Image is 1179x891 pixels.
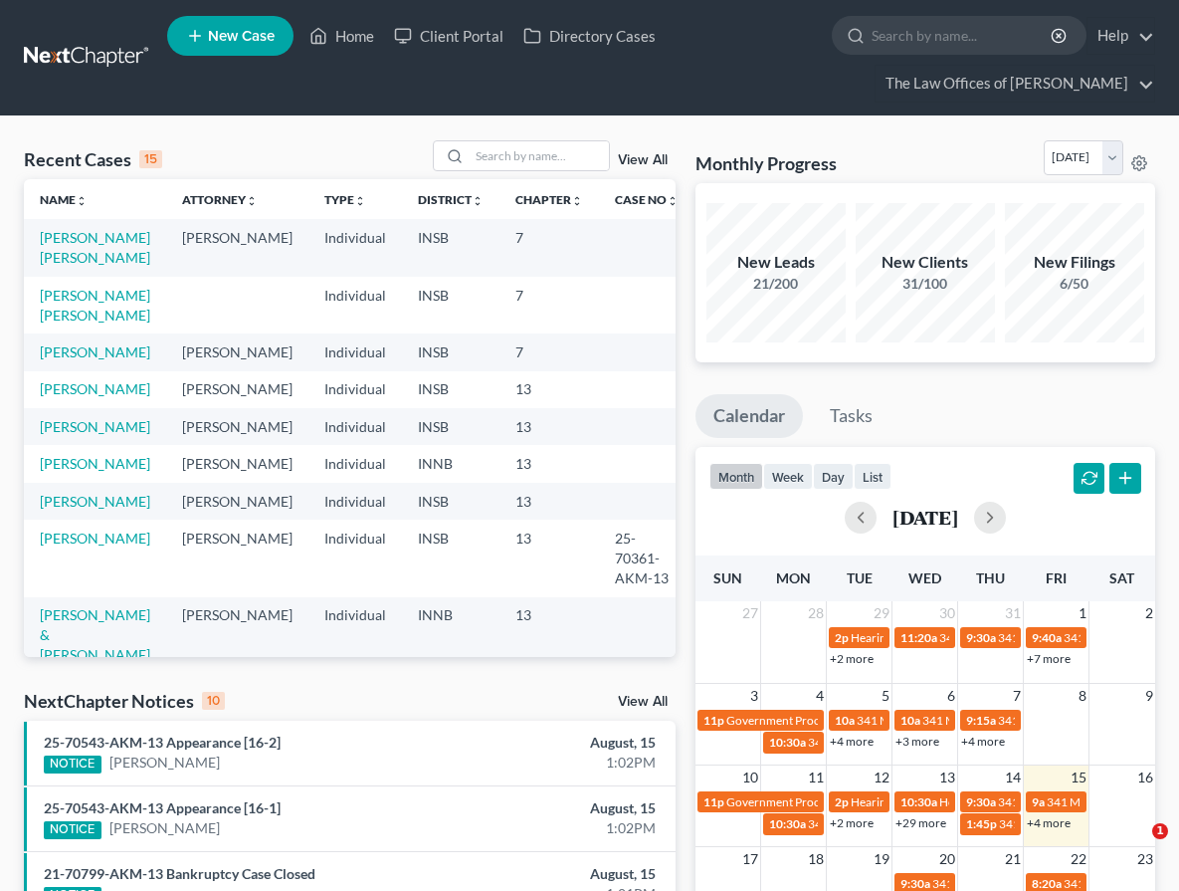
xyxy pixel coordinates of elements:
span: Government Proof of Claim due - [PERSON_NAME] - 1:25-bk-10114 [726,713,1081,728]
td: [PERSON_NAME] [166,371,308,408]
span: 10a [900,713,920,728]
td: INNB [402,445,499,482]
span: 5 [880,684,891,708]
a: [PERSON_NAME] [40,530,150,547]
span: 10:30a [900,794,937,809]
span: 29 [872,601,891,625]
td: Individual [308,520,402,596]
h2: [DATE] [892,507,958,528]
span: 9a [1032,794,1045,809]
i: unfold_more [667,195,679,207]
div: 1:02PM [465,753,656,773]
div: NOTICE [44,821,101,839]
span: 30 [937,601,957,625]
span: 341 Meeting for [PERSON_NAME] [998,630,1177,645]
a: View All [618,695,668,709]
div: New Filings [1005,251,1144,274]
a: +7 more [1027,651,1071,666]
a: Nameunfold_more [40,192,88,207]
div: August, 15 [465,798,656,818]
span: 6 [945,684,957,708]
a: +3 more [895,734,939,749]
span: 341 Meeting for [PERSON_NAME] [932,876,1111,891]
span: Tue [847,569,873,586]
a: [PERSON_NAME] [40,493,150,510]
td: INSB [402,408,499,445]
span: Wed [908,569,941,586]
span: 341 Meeting for [PERSON_NAME] & [PERSON_NAME] [808,735,1092,750]
td: Individual [308,277,402,334]
span: 27 [740,601,760,625]
span: 28 [806,601,826,625]
a: [PERSON_NAME] [40,455,150,472]
td: [PERSON_NAME] [166,334,308,370]
td: INSB [402,277,499,334]
td: INNB [402,597,499,674]
a: [PERSON_NAME] & [PERSON_NAME] [40,606,150,663]
a: Districtunfold_more [418,192,484,207]
td: Individual [308,219,402,276]
span: 341 Meeting for [PERSON_NAME] [939,630,1118,645]
a: +4 more [961,734,1005,749]
td: [PERSON_NAME] [166,219,308,276]
span: Sun [713,569,742,586]
span: 3 [748,684,760,708]
div: August, 15 [465,733,656,753]
a: Typeunfold_more [324,192,366,207]
a: [PERSON_NAME] [109,818,220,838]
span: 341 Meeting for [PERSON_NAME] [857,713,1036,728]
i: unfold_more [76,195,88,207]
td: INSB [402,371,499,408]
span: 9 [1143,684,1155,708]
a: Directory Cases [513,18,666,54]
span: 9:40a [1032,630,1062,645]
span: 10:30a [769,816,806,831]
span: 341 Meeting for [PERSON_NAME] [998,794,1177,809]
i: unfold_more [246,195,258,207]
td: Individual [308,445,402,482]
a: 25-70543-AKM-13 Appearance [16-1] [44,799,281,816]
span: 2 [1143,601,1155,625]
td: INSB [402,520,499,596]
a: 21-70799-AKM-13 Bankruptcy Case Closed [44,865,315,882]
td: INSB [402,334,499,370]
span: 31 [1003,601,1023,625]
span: 7 [1011,684,1023,708]
a: [PERSON_NAME] [PERSON_NAME] [40,287,150,324]
div: NextChapter Notices [24,689,225,713]
span: 9:30a [966,794,996,809]
div: New Clients [856,251,995,274]
input: Search by name... [872,17,1054,54]
td: [PERSON_NAME] [166,520,308,596]
a: [PERSON_NAME] [40,418,150,435]
span: 14 [1003,766,1023,789]
div: 21/200 [706,274,846,294]
td: [PERSON_NAME] [166,483,308,520]
span: Thu [976,569,1005,586]
a: +2 more [830,651,874,666]
span: 8 [1077,684,1088,708]
span: Fri [1046,569,1067,586]
td: Individual [308,597,402,674]
span: 16 [1135,766,1155,789]
span: 11p [703,794,724,809]
span: 20 [937,847,957,871]
a: [PERSON_NAME] [40,343,150,360]
span: 2p [835,630,849,645]
a: Chapterunfold_more [515,192,583,207]
div: 1:02PM [465,818,656,838]
div: NOTICE [44,756,101,774]
span: Hearing for [PERSON_NAME] [851,630,1006,645]
span: 17 [740,847,760,871]
i: unfold_more [472,195,484,207]
a: Attorneyunfold_more [182,192,258,207]
button: list [854,463,891,490]
td: [PERSON_NAME] [166,445,308,482]
a: The Law Offices of [PERSON_NAME] [876,66,1154,102]
a: View All [618,153,668,167]
i: unfold_more [354,195,366,207]
td: INSB [402,483,499,520]
span: Mon [776,569,811,586]
span: 341 Meeting for [PERSON_NAME] [999,816,1178,831]
a: +2 more [830,815,874,830]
